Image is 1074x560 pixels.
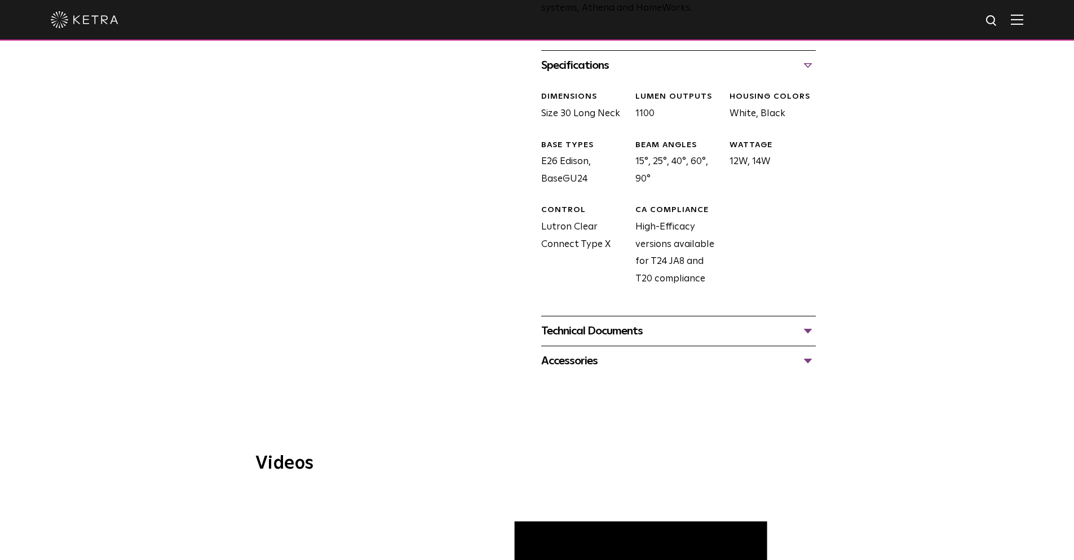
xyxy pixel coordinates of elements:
div: WATTAGE [730,140,815,151]
div: CONTROL [541,205,627,216]
div: 1100 [627,91,721,122]
div: Accessories [541,352,816,370]
div: Specifications [541,56,816,74]
div: LUMEN OUTPUTS [635,91,721,103]
div: BASE TYPES [541,140,627,151]
div: High-Efficacy versions available for T24 JA8 and T20 compliance [627,205,721,288]
img: ketra-logo-2019-white [51,11,118,28]
h3: Videos [255,455,819,473]
div: CA COMPLIANCE [635,205,721,216]
div: Technical Documents [541,322,816,340]
img: search icon [985,14,999,28]
div: White, Black [721,91,815,122]
div: E26 Edison, BaseGU24 [533,140,627,188]
div: 15°, 25°, 40°, 60°, 90° [627,140,721,188]
div: BEAM ANGLES [635,140,721,151]
div: Lutron Clear Connect Type X [533,205,627,288]
div: DIMENSIONS [541,91,627,103]
div: HOUSING COLORS [730,91,815,103]
div: 12W, 14W [721,140,815,188]
img: Hamburger%20Nav.svg [1011,14,1023,25]
div: Size 30 Long Neck [533,91,627,122]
